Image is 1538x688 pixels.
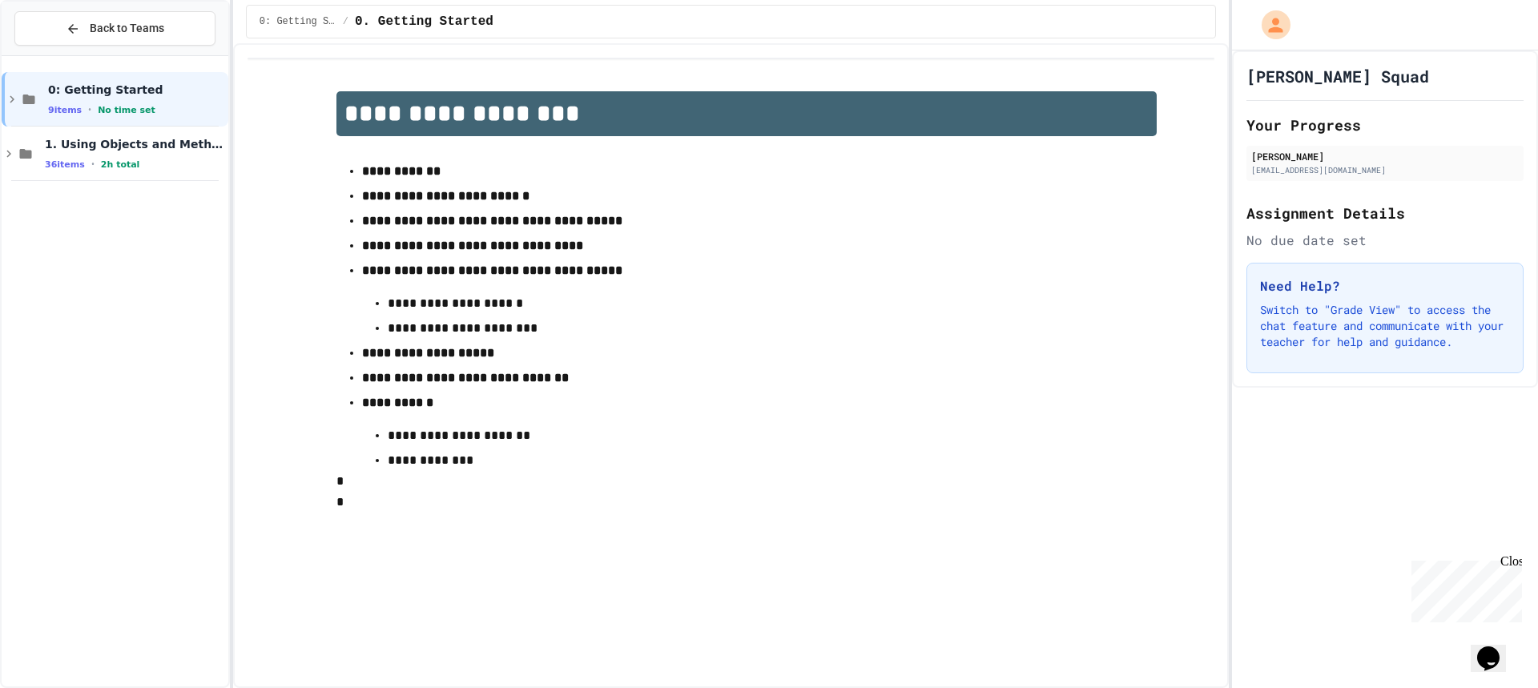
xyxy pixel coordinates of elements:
[1245,6,1294,43] div: My Account
[48,105,82,115] span: 9 items
[45,159,85,170] span: 36 items
[45,137,225,151] span: 1. Using Objects and Methods
[260,15,336,28] span: 0: Getting Started
[48,82,225,97] span: 0: Getting Started
[1260,302,1510,350] p: Switch to "Grade View" to access the chat feature and communicate with your teacher for help and ...
[98,105,155,115] span: No time set
[6,6,111,102] div: Chat with us now!Close
[88,103,91,116] span: •
[1246,114,1524,136] h2: Your Progress
[1471,624,1522,672] iframe: chat widget
[91,158,95,171] span: •
[1260,276,1510,296] h3: Need Help?
[343,15,348,28] span: /
[90,20,164,37] span: Back to Teams
[1246,202,1524,224] h2: Assignment Details
[1251,164,1519,176] div: [EMAIL_ADDRESS][DOMAIN_NAME]
[355,12,493,31] span: 0. Getting Started
[1405,554,1522,622] iframe: chat widget
[1246,65,1429,87] h1: [PERSON_NAME] Squad
[1246,231,1524,250] div: No due date set
[14,11,215,46] button: Back to Teams
[1251,149,1519,163] div: [PERSON_NAME]
[101,159,140,170] span: 2h total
